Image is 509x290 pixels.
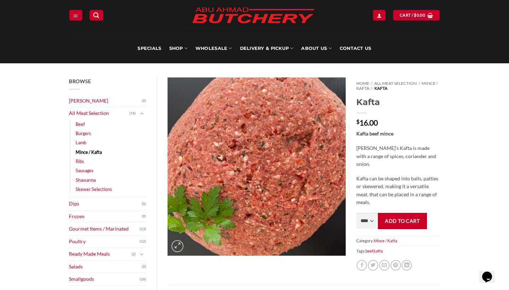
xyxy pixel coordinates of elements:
[171,240,183,252] a: Zoom
[69,95,142,107] a: [PERSON_NAME]
[379,260,390,270] a: Email to a Friend
[76,120,85,129] a: Beef
[131,249,136,260] span: (2)
[69,10,82,20] a: Menu
[168,77,346,256] img: Kafta
[89,10,103,20] a: Search
[374,249,383,253] a: kafta
[138,250,146,258] button: Toggle
[418,81,421,86] span: //
[69,210,142,223] a: Frozen
[356,118,378,127] bdi: 16.00
[356,144,440,168] p: [PERSON_NAME]’s Kafta is made with a range of spices, coriander and onion.
[414,13,425,17] bdi: 0.00
[378,213,427,229] button: Add to cart
[186,2,320,29] img: Abu Ahmad Butchery
[356,175,440,207] p: Kafta can be shaped into balls, patties or skewered, making it a versatile meat, that can be plac...
[76,157,84,166] a: Ribs
[301,34,332,63] a: About Us
[374,81,417,86] a: All Meat Selection
[140,236,146,247] span: (12)
[374,238,397,243] a: Mince / Kafta
[356,81,369,86] a: Home
[479,262,502,283] iframe: chat widget
[69,107,129,120] a: All Meat Selection
[370,86,373,91] span: //
[129,108,136,119] span: (74)
[402,260,412,270] a: Share on LinkedIn
[356,246,440,256] span: Tags: ,
[69,248,131,260] a: Ready Made Meals
[69,273,140,285] a: Smallgoods
[169,34,188,63] a: SHOP
[400,12,425,18] span: Cart /
[142,95,146,106] span: (2)
[69,198,142,210] a: Dips
[76,129,91,138] a: Burgers
[69,78,91,84] span: Browse
[374,86,387,91] span: Kafta
[69,223,140,235] a: Gourmet Items / Marinated
[76,138,86,147] a: Lamb
[356,236,440,246] span: Category:
[373,10,386,20] a: Login
[356,130,393,137] strong: Kafta beef mince
[365,249,373,253] a: beef
[414,12,416,18] span: $
[356,119,359,124] span: $
[142,211,146,222] span: (9)
[391,260,401,270] a: Pin on Pinterest
[368,260,378,270] a: Share on Twitter
[69,261,142,273] a: Salads
[393,10,440,20] a: View cart
[140,224,146,234] span: (13)
[138,110,146,117] button: Toggle
[142,199,146,209] span: (5)
[195,34,232,63] a: Wholesale
[138,34,161,63] a: Specials
[140,274,146,285] span: (18)
[76,147,102,157] a: Mince / Kafta
[142,261,146,272] span: (2)
[370,81,373,86] span: //
[76,175,96,185] a: Shawarma
[76,185,112,194] a: Skewer Selections
[340,34,371,63] a: Contact Us
[356,97,440,108] h1: Kafta
[69,236,140,248] a: Poultry
[76,166,94,175] a: Sausages
[240,34,294,63] a: Delivery & Pickup
[356,81,438,91] a: Mince / Kafta
[357,260,367,270] a: Share on Facebook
